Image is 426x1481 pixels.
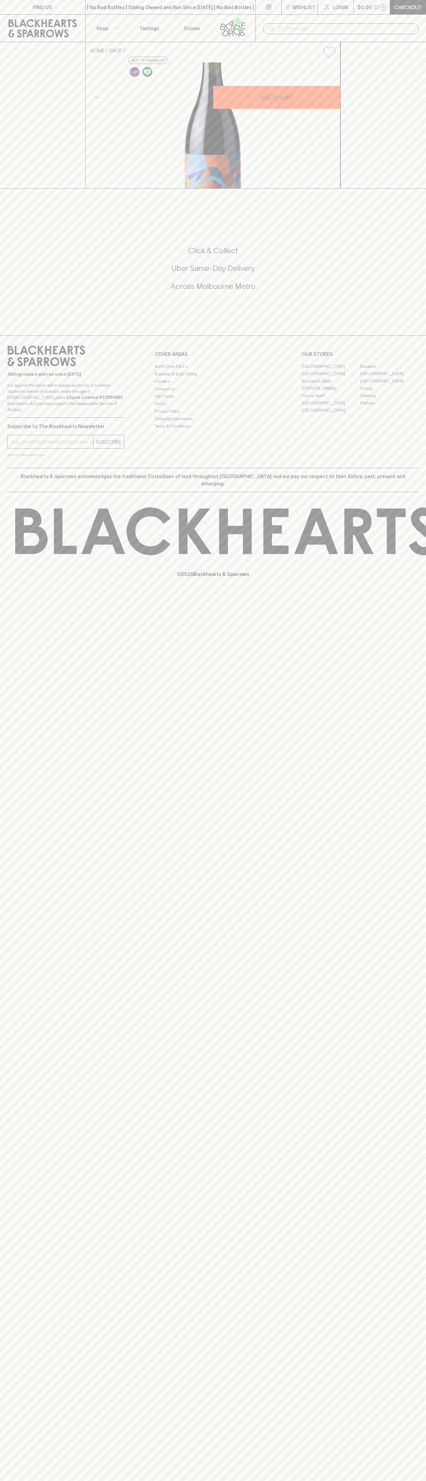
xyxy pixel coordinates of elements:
[128,66,141,78] a: Some may call it natural, others minimum intervention, either way, it’s hands off & maybe even a ...
[7,246,419,256] h5: Click & Collect
[109,48,122,53] a: SHOP
[67,395,123,400] strong: Liquor License #32064953
[12,437,93,447] input: e.g. jane@blackheartsandsparrows.com.au
[261,94,293,101] p: ADD TO CART
[213,86,340,109] button: ADD TO CART
[155,415,272,422] a: Shipping Information
[155,350,272,358] p: OTHER AREAS
[155,393,272,400] a: Gift Cards
[128,15,171,42] a: Tastings
[139,25,159,32] p: Tastings
[394,4,422,11] p: Checkout
[7,263,419,273] h5: Uber Same-Day Delivery
[7,371,124,377] p: Sibling owned and run since [DATE]
[302,350,419,358] p: OUR STORES
[33,4,52,11] p: FIND US
[184,25,200,32] p: Stores
[360,385,419,392] a: Fitzroy
[7,382,124,413] p: It is against the law to sell or supply alcohol to, or to obtain alcohol on behalf of a person un...
[171,15,213,42] a: Stores
[96,438,121,446] p: SUBSCRIBE
[155,370,272,378] a: Business & Bulk Gifting
[155,385,272,392] a: Contact Us
[302,363,360,370] a: [GEOGRAPHIC_DATA]
[143,67,152,77] img: Vegan
[360,363,419,370] a: Braddon
[357,4,372,11] p: $0.00
[86,15,128,42] button: Shop
[155,363,272,370] a: Bottle Drop FAQ's
[360,377,419,385] a: [GEOGRAPHIC_DATA]
[7,452,124,458] p: We will never spam you
[130,67,139,77] img: Lo-Fi
[302,377,360,385] a: Brunswick West
[7,423,124,430] p: Subscribe to The Blackhearts Newsletter
[302,392,360,399] a: Fitzroy North
[90,48,104,53] a: HOME
[7,281,419,291] h5: Across Melbourne Metro
[7,221,419,323] div: Call to action block
[155,423,272,430] a: Terms & Conditions
[382,5,385,9] p: 0
[278,24,414,34] input: Try "Pinot noir"
[155,378,272,385] a: Careers
[302,370,360,377] a: [GEOGRAPHIC_DATA]
[96,25,108,32] p: Shop
[360,370,419,377] a: [GEOGRAPHIC_DATA]
[155,400,272,407] a: FAQ's
[128,57,168,64] button: Add to wishlist
[155,408,272,415] a: Privacy Policy
[141,66,154,78] a: Made without the use of any animal products.
[292,4,315,11] p: Wishlist
[86,62,340,188] img: 40750.png
[93,435,124,448] button: SUBSCRIBE
[12,473,414,487] p: Blackhearts & Sparrows acknowledges the traditional Custodians of land throughout [GEOGRAPHIC_DAT...
[333,4,348,11] p: Login
[302,385,360,392] a: [PERSON_NAME]
[302,407,360,414] a: [GEOGRAPHIC_DATA]
[302,399,360,407] a: [GEOGRAPHIC_DATA]
[360,399,419,407] a: Prahran
[360,392,419,399] a: Geelong
[321,44,338,60] button: Add to wishlist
